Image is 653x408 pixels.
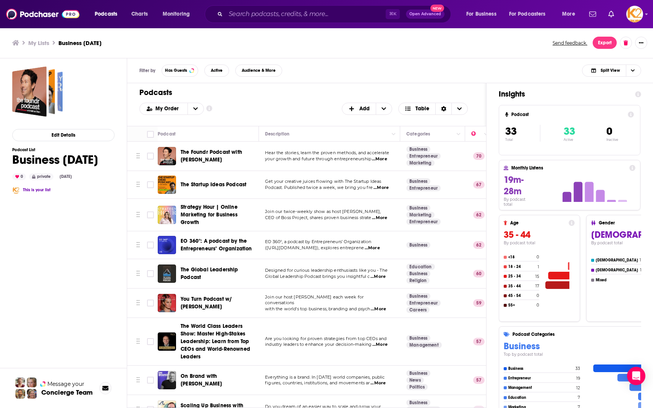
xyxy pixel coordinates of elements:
[606,138,618,142] p: Inactive
[435,103,451,114] div: Sort Direction
[504,240,575,245] h4: By podcast total
[582,65,641,77] button: Choose View
[473,299,485,307] p: 59
[372,342,388,348] span: ...More
[136,209,141,221] button: Move
[57,174,75,180] div: [DATE]
[537,255,539,260] h4: 0
[640,268,644,273] h4: 17
[406,153,441,159] a: Entrepreneur
[508,294,535,298] h4: 45 - 54
[370,274,386,280] span: ...More
[181,295,256,311] a: You Turn Podcast w/ [PERSON_NAME]
[473,152,485,160] p: 70
[386,9,400,19] span: ⌘ K
[512,332,653,337] h4: Podcast Categories
[406,370,430,376] a: Business
[596,268,638,273] h4: [DEMOGRAPHIC_DATA]
[265,374,385,380] span: Everything is a brand. In [DATE] world companies, public
[508,385,574,390] h4: Management
[504,197,535,207] h4: By podcast total
[163,9,190,19] span: Monitoring
[181,296,232,310] span: You Turn Podcast w/ [PERSON_NAME]
[454,130,463,139] button: Column Actions
[372,156,387,162] span: ...More
[27,389,37,399] img: Barbara Profile
[473,338,485,345] p: 57
[6,7,79,21] img: Podchaser - Follow, Share and Rate Podcasts
[147,242,154,248] span: Toggle select row
[158,332,176,351] img: The World Class Leaders Show: Master High-Stakes Leadership: Learn from Top CEOs and World-Renown...
[29,173,53,180] div: private
[626,6,643,23] span: Logged in as K2Krupp
[564,125,575,138] span: 33
[508,366,574,371] h4: Business
[41,389,93,396] h3: Concierge Team
[136,374,141,386] button: Move
[415,106,429,111] span: Table
[605,8,617,21] a: Show notifications dropdown
[508,395,576,400] h4: Education
[158,264,176,283] img: The Global Leadership Podcast
[181,204,238,226] span: Strategy Hour | Online Marketing for Business Growth
[398,103,468,115] button: Choose View
[601,68,620,73] span: Split View
[466,9,496,19] span: For Business
[505,125,517,138] span: 33
[596,258,638,263] h4: [DEMOGRAPHIC_DATA]
[158,147,176,165] img: The Foundr Podcast with Nathan Chan
[23,187,50,192] a: This is your list
[187,103,204,114] button: open menu
[372,215,387,221] span: ...More
[204,65,229,77] button: Active
[147,377,154,384] span: Toggle select row
[136,336,141,347] button: Move
[373,185,389,191] span: ...More
[473,211,485,219] p: 62
[12,186,20,194] a: Heidi Krupp
[235,65,282,77] button: Audience & More
[181,266,256,281] a: The Global Leadership Podcast
[211,68,223,73] span: Active
[15,377,25,387] img: Sydney Profile
[158,294,176,312] img: You Turn Podcast w/ Ashley Stahl
[181,181,246,188] span: The Startup Ideas Podcast
[511,112,625,117] h4: Podcast
[265,215,372,220] span: CEO of Boss Project, shares proven business strate
[508,284,534,289] h4: 35 - 44
[550,40,590,46] button: Send feedback.
[265,239,371,244] span: EO 360°, a podcast by Entrepreneurs’ Organization
[342,103,392,115] h2: + Add
[136,150,141,162] button: Move
[406,342,442,348] a: Management
[359,106,370,111] span: Add
[576,376,580,381] h4: 19
[147,153,154,160] span: Toggle select row
[147,300,154,306] span: Toggle select row
[158,176,176,194] a: The Startup Ideas Podcast
[564,138,575,142] p: Active
[181,238,252,252] span: EO 360°: A podcast by the Entrepreneurs’ Organization
[165,68,187,73] span: Has Guests
[139,68,155,73] h3: Filter by
[557,8,585,20] button: open menu
[511,165,626,171] h4: Monthly Listens
[504,174,524,197] span: 19m-28m
[58,39,102,47] h3: Business [DATE]
[147,338,154,345] span: Toggle select row
[158,206,176,224] img: Strategy Hour | Online Marketing for Business Growth
[626,6,643,23] img: User Profile
[635,37,647,49] button: Show More Button
[136,268,141,279] button: Move
[406,242,430,248] a: Business
[406,205,430,211] a: Business
[535,284,539,289] h4: 17
[640,258,644,263] h4: 10
[406,10,444,19] button: Open AdvancedNew
[162,65,198,77] button: Has Guests
[370,380,386,386] span: ...More
[12,66,63,117] span: Business Sept 2025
